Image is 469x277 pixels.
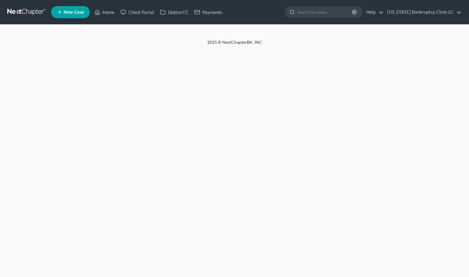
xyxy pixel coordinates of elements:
[61,39,408,50] div: 2025 © NextChapterBK, INC
[191,7,226,18] a: Payments
[363,7,383,18] a: Help
[92,7,117,18] a: Home
[64,10,84,15] span: New Case
[384,7,461,18] a: [US_STATE] Bankruptcy Clinic LC
[117,7,157,18] a: Client Portal
[297,6,353,18] input: Search by name...
[157,7,191,18] a: DebtorCC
